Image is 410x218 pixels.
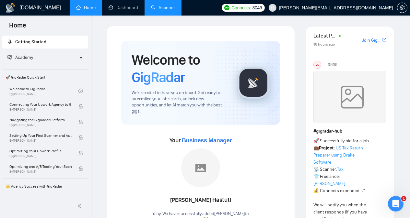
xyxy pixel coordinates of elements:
[270,5,275,10] span: user
[77,203,84,209] span: double-left
[397,5,407,10] a: setting
[231,4,251,11] span: Connects:
[9,132,72,139] span: Setting Up Your First Scanner and Auto-Bidder
[313,181,345,186] a: [PERSON_NAME]
[153,195,249,206] div: [PERSON_NAME] Hastuti
[388,196,404,212] iframe: Intercom live chat
[314,61,321,68] div: US
[170,137,232,144] span: Your
[401,196,406,201] span: 1
[76,5,96,10] a: homeHome
[78,89,83,93] span: check-circle
[78,135,83,140] span: lock
[9,117,72,123] span: Navigating the GigRadar Platform
[328,62,337,68] span: [DATE]
[132,51,227,86] h1: Welcome to
[15,39,46,45] span: Getting Started
[337,167,344,172] a: Tax
[9,123,72,127] span: By [PERSON_NAME]
[78,166,83,171] span: lock
[9,170,72,174] span: By [PERSON_NAME]
[7,55,33,60] span: Academy
[4,21,31,34] span: Home
[313,71,391,123] img: weqQh+iSagEgQAAAABJRU5ErkJggg==
[2,36,88,49] li: Getting Started
[7,55,12,60] span: fund-projection-screen
[9,108,72,112] span: By [PERSON_NAME]
[237,67,270,99] img: gigradar-logo.png
[9,139,72,143] span: By [PERSON_NAME]
[78,151,83,155] span: lock
[9,148,72,154] span: Optimizing Your Upwork Profile
[15,55,33,60] span: Academy
[313,32,337,40] span: Latest Posts from the GigRadar Community
[7,39,12,44] span: rocket
[224,5,229,10] img: upwork-logo.png
[9,154,72,158] span: By [PERSON_NAME]
[362,37,381,44] a: Join GigRadar Slack Community
[5,3,16,13] img: logo
[3,180,88,193] span: 👑 Agency Success with GigRadar
[313,128,386,135] h1: # gigradar-hub
[9,84,78,98] a: Welcome to GigRadarBy[PERSON_NAME]
[78,120,83,124] span: lock
[382,37,386,42] span: export
[9,101,72,108] span: Connecting Your Upwork Agency to GigRadar
[397,3,407,13] button: setting
[132,90,227,114] span: We're excited to have you on board. Get ready to streamline your job search, unlock new opportuni...
[132,69,185,86] span: GigRadar
[109,5,138,10] a: dashboardDashboard
[252,4,262,11] span: 3049
[313,145,363,165] a: US Tax Return Preparer using Drake Software
[382,37,386,43] a: export
[78,104,83,109] span: lock
[313,42,335,47] span: 18 hours ago
[181,148,220,187] img: placeholder.png
[9,163,72,170] span: Optimizing and A/B Testing Your Scanner for Better Results
[319,145,335,151] strong: Project:
[3,71,88,84] span: 🚀 GigRadar Quick Start
[151,5,175,10] a: searchScanner
[182,137,232,144] span: Business Manager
